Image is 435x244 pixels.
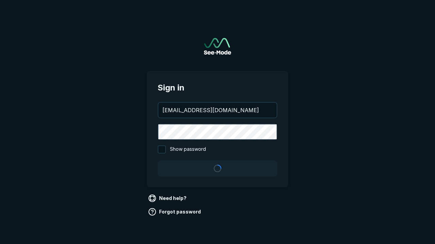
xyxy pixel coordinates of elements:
a: Need help? [147,193,189,204]
img: See-Mode Logo [204,38,231,55]
span: Show password [170,145,206,154]
a: Forgot password [147,206,204,217]
a: Go to sign in [204,38,231,55]
span: Sign in [158,82,277,94]
input: your@email.com [158,103,277,118]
